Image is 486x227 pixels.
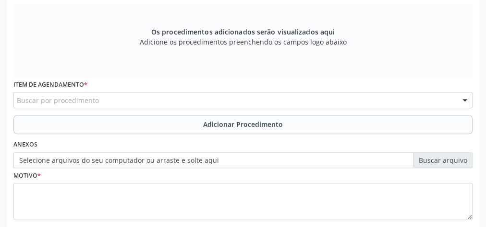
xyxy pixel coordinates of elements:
span: Adicione os procedimentos preenchendo os campos logo abaixo [140,37,347,47]
label: Item de agendamento [13,78,87,92]
span: Buscar por procedimento [17,95,99,105]
label: Motivo [13,168,41,183]
span: Adicionar Procedimento [203,119,283,129]
label: Anexos [13,137,37,152]
span: Os procedimentos adicionados serão visualizados aqui [151,27,335,37]
button: Adicionar Procedimento [13,115,473,134]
